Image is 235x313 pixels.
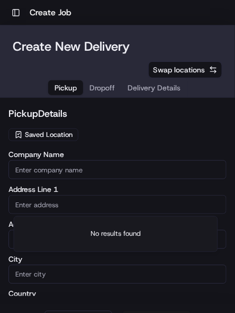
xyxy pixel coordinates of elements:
a: Powered byPylon [75,234,128,243]
img: Nash [11,11,32,32]
img: 4920774857489_3d7f54699973ba98c624_72.jpg [22,101,41,120]
input: Apartment, suite, unit, etc. [8,230,227,249]
span: • [88,164,92,172]
img: Dianne Alexi Soriano [11,182,28,199]
p: Welcome 👋 [11,42,193,59]
img: 1736555255976-a54dd68f-1ca7-489b-9aae-adbdc363a1c4 [21,193,30,201]
span: • [142,192,146,201]
button: Swap locations [148,61,222,78]
input: Enter address [8,195,227,214]
label: Address Line 1 [8,186,227,193]
img: Grace Nketiah [11,154,28,171]
span: [DATE] [94,164,115,172]
input: Enter company name [8,160,227,179]
div: We're available if you need us! [48,112,146,120]
button: See all [164,135,193,148]
h1: Create Job [30,6,71,19]
span: [PERSON_NAME] [PERSON_NAME] [33,192,140,201]
label: Company Name [8,151,227,158]
span: Dropoff [89,82,115,93]
div: Start new chat [48,101,174,112]
h2: pickup Details [8,106,67,121]
input: Enter city [8,265,227,284]
h1: Create New Delivery [13,38,130,55]
button: Start new chat [180,104,193,117]
button: Saved Location [8,127,78,142]
span: Saved Location [25,130,73,140]
span: Swap locations [153,65,205,75]
div: No results found [14,217,218,252]
span: Pylon [105,235,128,243]
div: Past conversations [11,137,68,146]
span: Pickup [55,82,77,93]
span: [PERSON_NAME] [33,164,86,172]
div: Suggestions [14,216,218,252]
span: [DATE] [148,192,170,201]
label: Address Line 2 (Optional) [8,220,227,228]
img: 1736555255976-a54dd68f-1ca7-489b-9aae-adbdc363a1c4 [11,101,30,120]
label: City [8,255,227,263]
span: Delivery Details [128,82,180,93]
label: Country [8,290,227,298]
img: 1736555255976-a54dd68f-1ca7-489b-9aae-adbdc363a1c4 [21,164,30,173]
input: Clear [28,68,175,79]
